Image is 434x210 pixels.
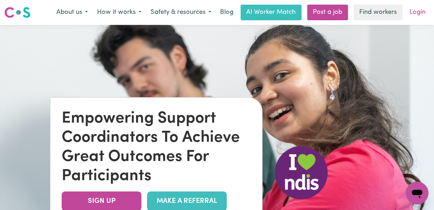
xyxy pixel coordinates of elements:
button: How it works [92,5,146,20]
img: Careseekers logo [4,6,30,19]
img: NDIS Logo [275,146,328,199]
a: Find workers [354,5,402,20]
a: Post a job [307,5,348,20]
iframe: Button to launch messaging window [406,182,428,204]
a: Blog [216,5,238,20]
a: Careseekers logo [4,4,30,21]
a: Login [405,5,430,20]
button: Safety & resources [146,5,216,20]
div: Empowering Support Coordinators To Achieve Great Outcomes For Participants [62,109,251,186]
button: About us [52,5,92,20]
a: AI Worker Match [241,5,301,20]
